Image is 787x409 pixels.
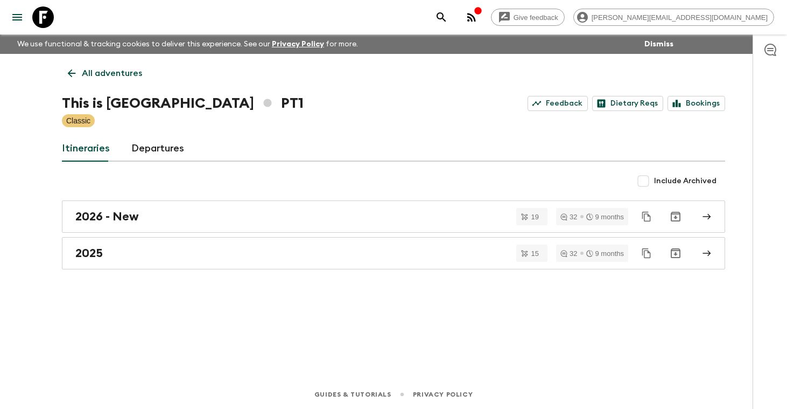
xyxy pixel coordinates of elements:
[560,250,577,257] div: 32
[665,206,686,227] button: Archive
[525,250,545,257] span: 15
[525,213,545,220] span: 19
[6,6,28,28] button: menu
[431,6,452,28] button: search adventures
[592,96,663,111] a: Dietary Reqs
[508,13,564,22] span: Give feedback
[413,389,473,400] a: Privacy Policy
[654,176,716,186] span: Include Archived
[637,207,656,226] button: Duplicate
[82,67,142,80] p: All adventures
[131,136,184,162] a: Departures
[491,9,565,26] a: Give feedback
[62,93,304,114] h1: This is [GEOGRAPHIC_DATA] PT1
[66,115,90,126] p: Classic
[573,9,774,26] div: [PERSON_NAME][EMAIL_ADDRESS][DOMAIN_NAME]
[637,244,656,263] button: Duplicate
[667,96,725,111] a: Bookings
[314,389,391,400] a: Guides & Tutorials
[13,34,362,54] p: We use functional & tracking cookies to deliver this experience. See our for more.
[586,13,774,22] span: [PERSON_NAME][EMAIL_ADDRESS][DOMAIN_NAME]
[272,40,324,48] a: Privacy Policy
[642,37,676,52] button: Dismiss
[62,136,110,162] a: Itineraries
[528,96,588,111] a: Feedback
[62,200,725,233] a: 2026 - New
[62,63,148,84] a: All adventures
[75,246,103,260] h2: 2025
[560,213,577,220] div: 32
[75,210,139,224] h2: 2026 - New
[62,237,725,269] a: 2025
[586,213,624,220] div: 9 months
[586,250,624,257] div: 9 months
[665,242,686,264] button: Archive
